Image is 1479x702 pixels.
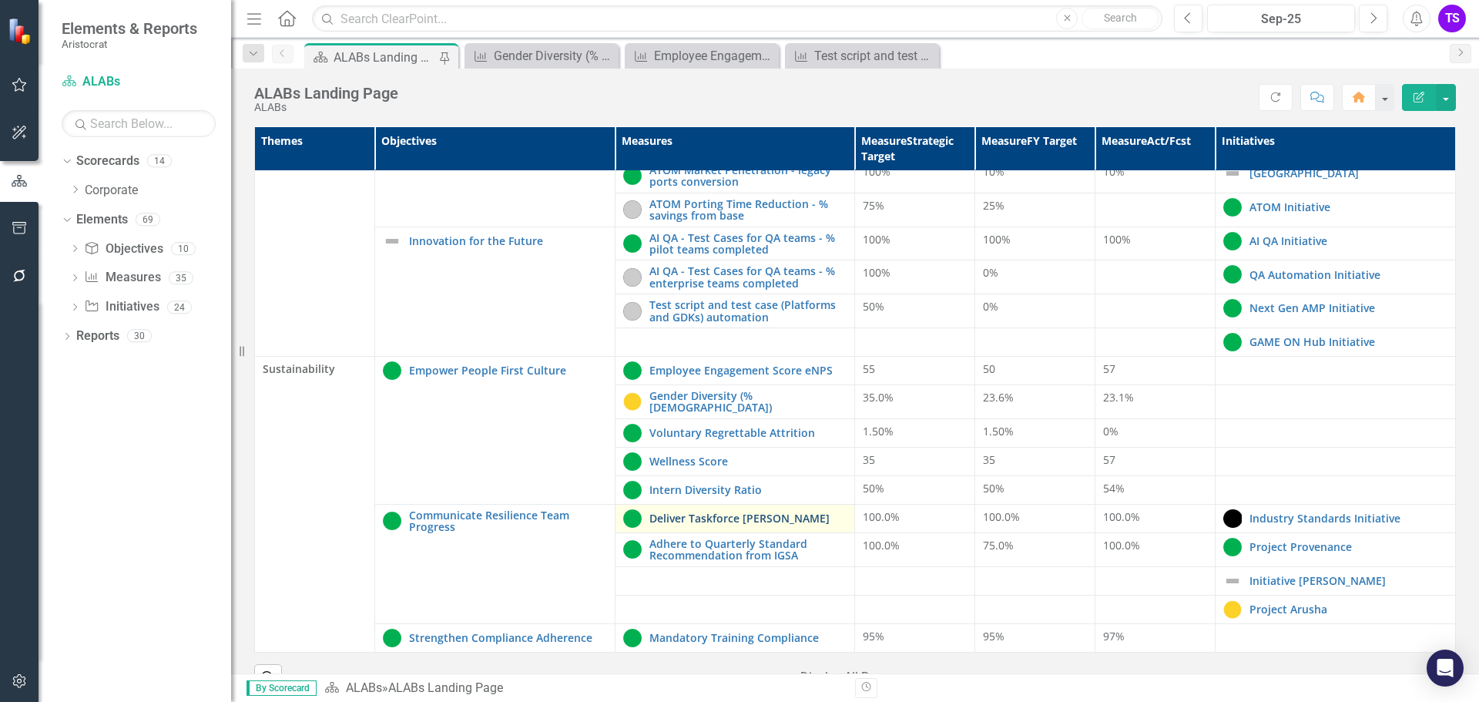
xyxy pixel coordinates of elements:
small: Aristocrat [62,38,197,50]
span: 100% [863,265,890,280]
span: 25% [983,198,1004,213]
span: 100.0% [1103,509,1140,524]
img: On Track [623,166,642,185]
td: Double-Click to Edit Right Click for Context Menu [615,475,855,504]
button: Search [1082,8,1159,29]
div: Test script and test case (Platforms and GDKs) automation [814,46,935,65]
div: 10 [171,242,196,255]
a: Innovation for the Future [409,235,607,247]
div: Gender Diversity (% [DEMOGRAPHIC_DATA]) [494,46,615,65]
img: On Track [383,629,401,647]
span: 55 [863,361,875,376]
span: 10% [983,164,1004,179]
td: Double-Click to Edit Right Click for Context Menu [1216,595,1456,623]
span: 75% [863,198,884,213]
span: 100.0% [863,509,900,524]
div: 14 [147,155,172,168]
span: 0% [983,299,998,314]
td: Double-Click to Edit Right Click for Context Menu [1216,160,1456,193]
td: Double-Click to Edit Right Click for Context Menu [615,193,855,227]
td: Double-Click to Edit Right Click for Context Menu [1216,260,1456,294]
span: 35 [983,452,995,467]
img: On Track [1223,232,1242,250]
td: Double-Click to Edit Right Click for Context Menu [615,227,855,260]
div: 30 [127,330,152,343]
a: ATOM Market Penetration - legacy ports conversion [649,164,847,188]
a: Mandatory Training Compliance [649,632,847,643]
td: Double-Click to Edit Right Click for Context Menu [1216,227,1456,260]
a: Wellness Score [649,455,847,467]
a: Test script and test case (Platforms and GDKs) automation [789,46,935,65]
img: On Track [1223,538,1242,556]
span: 35.0% [863,390,894,405]
a: Voluntary Regrettable Attrition [649,427,847,438]
div: » [324,680,843,697]
img: At Risk [623,392,642,411]
span: 95% [863,629,884,643]
img: On Track [623,234,642,253]
a: ATOM Porting Time Reduction - % savings from base [649,198,847,222]
td: Double-Click to Edit Right Click for Context Menu [1216,193,1456,227]
td: Double-Click to Edit Right Click for Context Menu [374,623,615,652]
td: Double-Click to Edit Right Click for Context Menu [615,447,855,475]
a: QA Automation Initiative [1249,269,1447,280]
a: Objectives [84,240,163,258]
img: On Track [623,509,642,528]
span: 100% [863,232,890,247]
img: On Track [383,361,401,380]
img: Not Started [623,200,642,219]
span: 50% [863,481,884,495]
td: Double-Click to Edit Right Click for Context Menu [615,418,855,447]
span: 0% [983,265,998,280]
div: Employee Engagement Score eNPS [654,46,775,65]
img: At Risk [1223,600,1242,619]
span: Elements & Reports [62,19,197,38]
div: 69 [136,213,160,226]
td: Double-Click to Edit Right Click for Context Menu [615,294,855,328]
button: Sep-25 [1207,5,1355,32]
img: Not Started [623,268,642,287]
a: Elements [76,211,128,229]
td: Double-Click to Edit Right Click for Context Menu [615,532,855,566]
span: 0% [1103,424,1118,438]
a: ALABs [346,680,382,695]
a: AI QA - Test Cases for QA teams - % enterprise teams completed [649,265,847,289]
img: On Track [623,481,642,499]
a: Empower People First Culture [409,364,607,376]
span: 100% [1103,232,1131,247]
span: Search [1104,12,1137,24]
a: Initiative [PERSON_NAME] [1249,575,1447,586]
a: Scorecards [76,153,139,170]
a: Employee Engagement Score eNPS [629,46,775,65]
a: Measures [84,269,160,287]
span: 23.6% [983,390,1014,405]
a: Gender Diversity (% [DEMOGRAPHIC_DATA]) [649,390,847,414]
span: By Scorecard [246,680,317,696]
button: TS [1438,5,1466,32]
a: Deliver Taskforce [PERSON_NAME] [649,512,847,524]
span: 100% [983,232,1011,247]
td: Double-Click to Edit Right Click for Context Menu [615,356,855,385]
img: On Track [623,424,642,442]
img: Not Started [623,302,642,321]
span: 23.1% [1103,390,1134,405]
span: 97% [1103,629,1125,643]
span: 100.0% [1103,538,1140,553]
td: Double-Click to Edit Right Click for Context Menu [374,356,615,504]
span: 100.0% [983,509,1020,524]
td: Double-Click to Edit Right Click for Context Menu [374,504,615,623]
td: Double-Click to Edit Right Click for Context Menu [615,160,855,193]
img: Complete [1223,509,1242,528]
td: Double-Click to Edit Right Click for Context Menu [1216,566,1456,595]
img: On Track [623,540,642,559]
a: Reports [76,327,119,345]
span: 50% [983,481,1004,495]
img: On Track [383,512,401,530]
img: On Track [1223,265,1242,284]
span: 95% [983,629,1004,643]
td: Double-Click to Edit Right Click for Context Menu [1216,504,1456,532]
div: ALABs Landing Page [254,85,398,102]
img: On Track [623,629,642,647]
span: 1.50% [983,424,1014,438]
img: Not Defined [383,232,401,250]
